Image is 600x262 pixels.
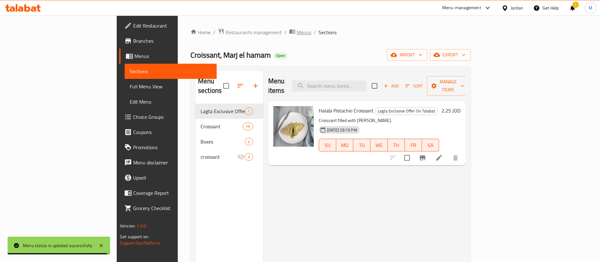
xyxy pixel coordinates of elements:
[314,29,316,36] li: /
[404,81,424,91] button: Sort
[432,78,464,94] span: Manage items
[201,123,243,130] span: Croissant
[381,81,401,91] button: Add
[245,107,253,115] div: items
[245,139,252,145] span: 4
[133,113,212,121] span: Choice Groups
[201,138,245,145] span: Boxes
[319,139,336,151] button: SU
[119,33,217,48] a: Branches
[125,79,217,94] a: Full Menu View
[284,29,287,36] li: /
[387,49,427,61] button: import
[120,222,135,230] span: Version:
[119,170,217,185] a: Upsell
[383,82,400,90] span: Add
[407,141,419,150] span: FR
[133,37,212,45] span: Branches
[134,52,212,60] span: Menus
[435,51,466,59] span: export
[422,139,439,151] button: SA
[297,29,311,36] span: Menus
[195,119,263,134] div: Croissant19
[125,94,217,109] a: Edit Menu
[289,28,311,36] a: Menus
[243,124,252,130] span: 19
[401,81,427,91] span: Sort items
[390,141,402,150] span: TH
[245,154,252,160] span: 3
[273,52,288,60] div: Open
[273,53,288,58] span: Open
[119,140,217,155] a: Promotions
[218,28,282,36] a: Restaurants management
[356,141,368,150] span: TU
[23,242,92,249] div: Menu status is updated successfully
[190,28,471,36] nav: breadcrumb
[424,141,436,150] span: SA
[190,48,271,62] span: Croissant, Marj el hamam
[195,101,263,167] nav: Menu sections
[245,153,253,161] div: items
[133,144,212,151] span: Promotions
[119,18,217,33] a: Edit Restaurant
[125,64,217,79] a: Sections
[415,150,430,165] button: Branch-specific-item
[405,82,423,90] span: Sort
[201,153,237,161] span: croissant
[119,185,217,201] a: Coverage Report
[322,141,334,150] span: SU
[292,80,367,92] input: search
[336,139,353,151] button: MO
[133,189,212,197] span: Coverage Report
[133,159,212,166] span: Menu disclaimer
[120,239,160,247] a: Support.OpsPlatform
[442,106,461,115] h6: 2.25 JOD
[373,141,385,150] span: WE
[448,150,463,165] button: delete
[243,123,253,130] div: items
[133,128,212,136] span: Coupons
[237,153,245,161] svg: Inactive section
[119,155,217,170] a: Menu disclaimer
[400,151,414,164] span: Select to update
[245,108,252,114] span: 1
[405,139,422,151] button: FR
[195,149,263,164] div: croissant3
[268,76,285,95] h2: Menu items
[130,67,212,75] span: Sections
[319,29,337,36] span: Sections
[119,48,217,64] a: Menus
[388,139,405,151] button: TH
[381,81,401,91] span: Add item
[226,29,282,36] span: Restaurants management
[392,51,422,59] span: import
[120,233,149,241] span: Get support on:
[119,109,217,125] a: Choice Groups
[427,76,469,96] button: Manage items
[220,79,233,93] span: Select all sections
[319,117,439,125] p: Croissant filled with [PERSON_NAME].
[319,106,374,115] span: Halabi Pistachio Croissant
[370,139,387,151] button: WE
[133,204,212,212] span: Grocery Checklist
[119,201,217,216] a: Grocery Checklist
[273,106,314,147] img: Halabi Pistachio Croissant
[368,79,381,93] span: Select section
[589,4,592,11] span: M
[325,127,360,133] span: [DATE] 03:13 PM
[195,134,263,149] div: Boxes4
[195,104,263,119] div: Lagta Exclusive Offer On Talabat1
[353,139,370,151] button: TU
[233,78,248,93] span: Sort sections
[248,78,263,93] button: Add section
[375,107,438,115] span: Lagta Exclusive Offer On Talabat
[201,107,245,115] span: Lagta Exclusive Offer On Talabat
[511,4,523,11] div: Jordan
[136,222,146,230] span: 1.0.0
